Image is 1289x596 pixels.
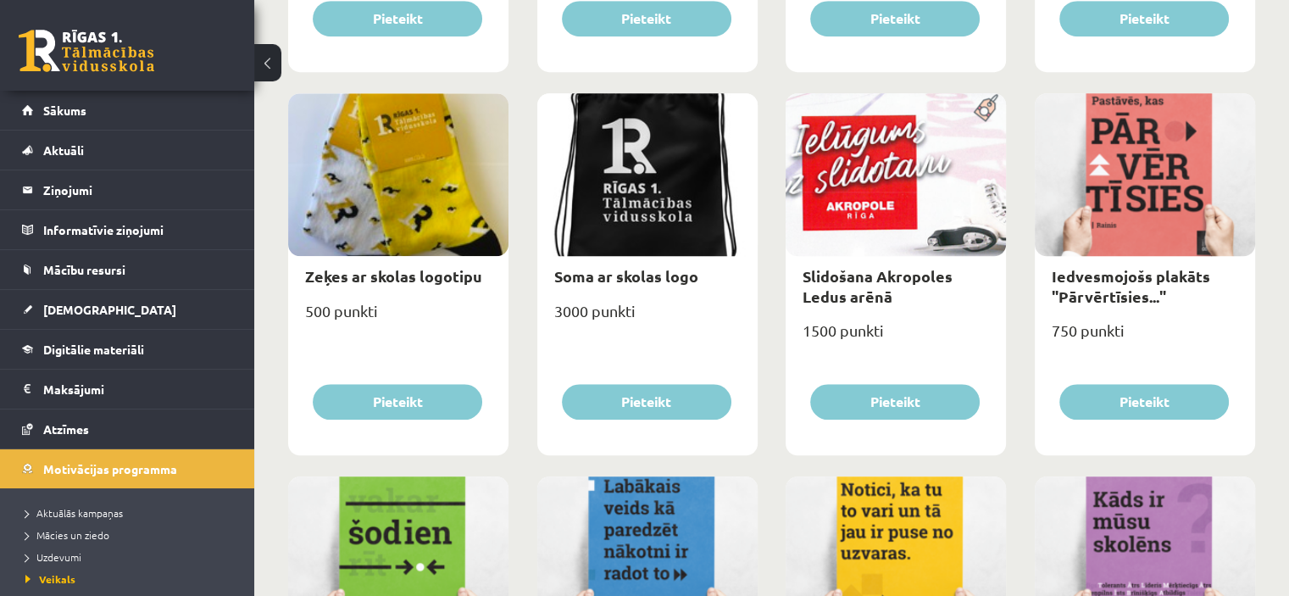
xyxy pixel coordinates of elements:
span: Atzīmes [43,421,89,437]
div: 500 punkti [288,297,508,339]
a: Slidošana Akropoles Ledus arēnā [803,266,953,305]
span: Sākums [43,103,86,118]
span: [DEMOGRAPHIC_DATA] [43,302,176,317]
a: Atzīmes [22,409,233,448]
span: Veikals [25,572,75,586]
button: Pieteikt [810,384,980,420]
img: Populāra prece [968,93,1006,122]
a: Aktuāli [22,131,233,170]
span: Mācību resursi [43,262,125,277]
a: Zeķes ar skolas logotipu [305,266,482,286]
div: 750 punkti [1035,316,1255,359]
span: Motivācijas programma [43,461,177,476]
button: Pieteikt [1059,1,1229,36]
button: Pieteikt [313,384,482,420]
a: Ziņojumi [22,170,233,209]
button: Pieteikt [1059,384,1229,420]
button: Pieteikt [810,1,980,36]
span: Aktuāli [43,142,84,158]
a: Mācies un ziedo [25,527,237,543]
span: Digitālie materiāli [43,342,144,357]
legend: Ziņojumi [43,170,233,209]
a: Sākums [22,91,233,130]
a: Veikals [25,571,237,587]
button: Pieteikt [562,1,731,36]
div: 3000 punkti [537,297,758,339]
a: Digitālie materiāli [22,330,233,369]
span: Mācies un ziedo [25,528,109,542]
div: 1500 punkti [786,316,1006,359]
span: Uzdevumi [25,550,81,564]
span: Aktuālās kampaņas [25,506,123,520]
a: Uzdevumi [25,549,237,565]
a: Aktuālās kampaņas [25,505,237,521]
a: [DEMOGRAPHIC_DATA] [22,290,233,329]
a: Iedvesmojošs plakāts "Pārvērtīsies..." [1052,266,1210,305]
a: Maksājumi [22,370,233,409]
button: Pieteikt [313,1,482,36]
a: Informatīvie ziņojumi [22,210,233,249]
button: Pieteikt [562,384,731,420]
a: Soma ar skolas logo [554,266,698,286]
a: Motivācijas programma [22,449,233,488]
legend: Informatīvie ziņojumi [43,210,233,249]
a: Mācību resursi [22,250,233,289]
legend: Maksājumi [43,370,233,409]
a: Rīgas 1. Tālmācības vidusskola [19,30,154,72]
